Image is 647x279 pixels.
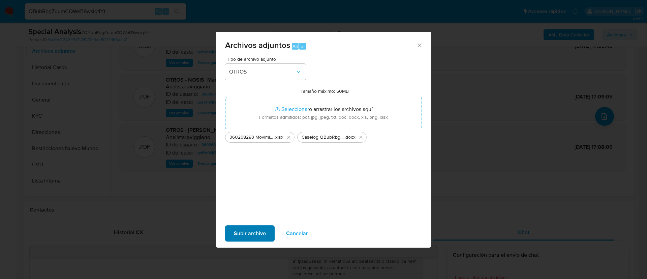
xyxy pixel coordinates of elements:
[277,225,317,242] button: Cancelar
[229,68,295,75] span: OTROS
[344,134,356,141] span: .docx
[301,43,304,50] span: a
[292,43,298,50] span: Alt
[302,134,344,141] span: Caselog QBubRbgZuumCQWeB9wsiq4Yt_2025_09_19_14_16_54
[301,88,349,94] label: Tamaño máximo: 50MB
[225,64,306,80] button: OTROS
[357,133,365,141] button: Eliminar Caselog QBubRbgZuumCQWeB9wsiq4Yt_2025_09_19_14_16_54.docx
[225,39,290,51] span: Archivos adjuntos
[225,225,275,242] button: Subir archivo
[274,134,283,141] span: .xlsx
[234,226,266,241] span: Subir archivo
[286,226,308,241] span: Cancelar
[416,42,422,48] button: Cerrar
[285,133,293,141] button: Eliminar 360268293 Movimientos.xlsx
[229,134,274,141] span: 360268293 Movimientos
[227,57,308,61] span: Tipo de archivo adjunto
[225,129,422,143] ul: Archivos seleccionados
